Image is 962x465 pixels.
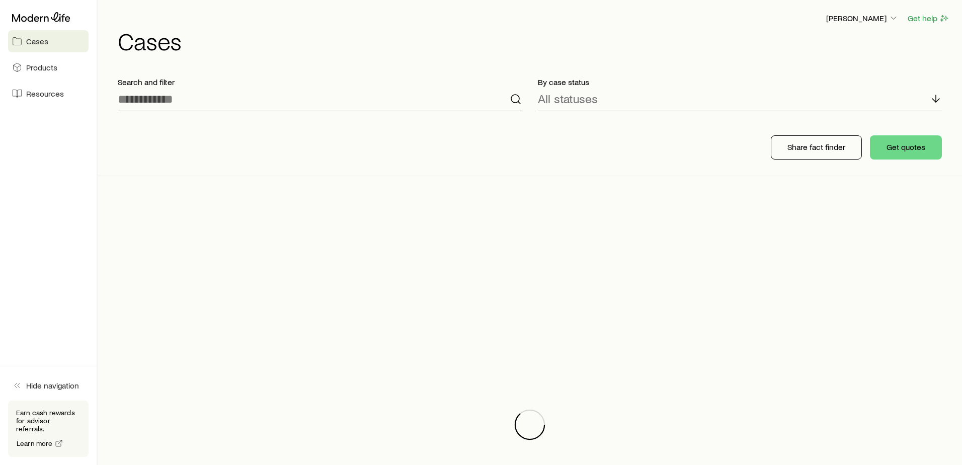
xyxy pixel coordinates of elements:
p: Earn cash rewards for advisor referrals. [16,409,81,433]
p: All statuses [538,92,598,106]
button: [PERSON_NAME] [826,13,899,25]
button: Get help [907,13,950,24]
a: Cases [8,30,89,52]
button: Hide navigation [8,374,89,397]
span: Hide navigation [26,380,79,391]
span: Products [26,62,57,72]
h1: Cases [118,29,950,53]
p: Search and filter [118,77,522,87]
p: [PERSON_NAME] [826,13,899,23]
p: By case status [538,77,942,87]
div: Earn cash rewards for advisor referrals.Learn more [8,401,89,457]
a: Products [8,56,89,79]
span: Learn more [17,440,53,447]
a: Resources [8,83,89,105]
button: Share fact finder [771,135,862,160]
span: Resources [26,89,64,99]
button: Get quotes [870,135,942,160]
p: Share fact finder [787,142,845,152]
span: Cases [26,36,48,46]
